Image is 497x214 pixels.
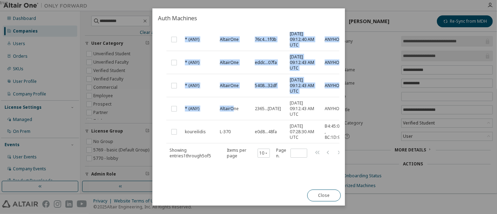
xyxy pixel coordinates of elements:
span: 5408...32df [255,83,277,88]
button: 10 [259,150,268,156]
span: AltairOne [220,37,239,42]
span: ANYHOST [325,60,345,65]
span: koureilidis [185,129,206,135]
span: Showing entries 1 through 5 of 5 [170,147,211,159]
span: eddc...07fa [255,60,277,65]
span: AltairOne [220,60,239,65]
span: [DATE] 09:12:43 AM UTC [290,54,318,71]
span: [DATE] 09:12:40 AM UTC [290,31,318,48]
span: ANYHOST [325,37,345,42]
span: ANYHOST [325,106,345,112]
span: AltairOne [220,83,239,88]
span: L-370 [220,129,231,135]
span: B4:45:06:3C:A6:D4 , 8C:1D:96:91:55:CD [325,123,361,140]
h2: Auth Machines [152,8,345,28]
span: [DATE] 07:28:30 AM UTC [290,123,318,140]
span: ANYHOST [325,83,345,88]
span: 2365...[DATE] [255,106,281,112]
button: Close [307,190,340,201]
span: [DATE] 09:12:43 AM UTC [290,100,318,117]
span: [DATE] 09:12:43 AM UTC [290,77,318,94]
span: e0d8...48fa [255,129,277,135]
span: 76c4...1f0b [255,37,276,42]
span: Items per page [226,148,269,159]
span: AltairOne [220,106,239,112]
span: Page n. [276,148,307,159]
span: * (ANY) [185,83,199,88]
span: * (ANY) [185,37,199,42]
span: * (ANY) [185,106,199,112]
span: * (ANY) [185,60,199,65]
